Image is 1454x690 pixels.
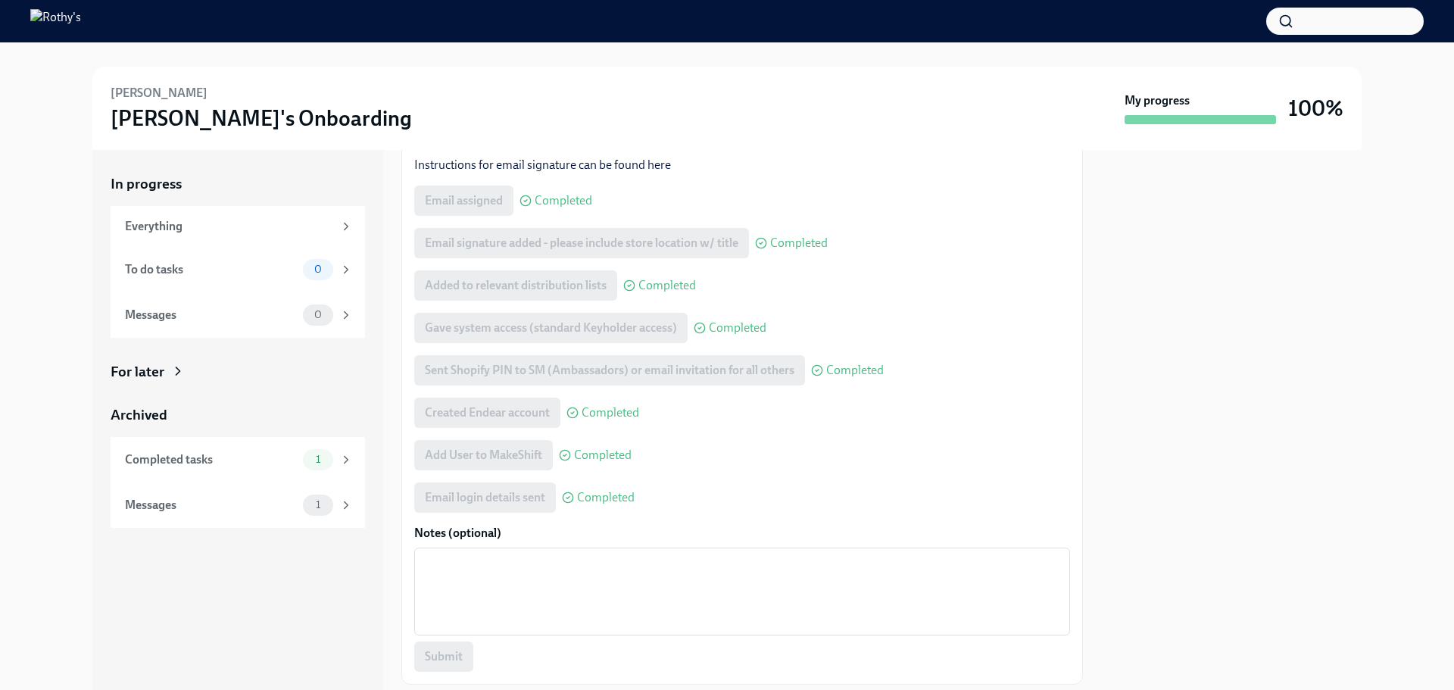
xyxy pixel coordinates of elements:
a: Completed tasks1 [111,437,365,482]
h6: [PERSON_NAME] [111,85,207,101]
a: Instructions for email signature can be found here [414,158,671,172]
span: Completed [574,449,632,461]
span: Completed [826,364,884,376]
a: In progress [111,174,365,194]
div: Messages [125,497,297,514]
span: Completed [638,279,696,292]
div: Completed tasks [125,451,297,468]
div: For later [111,362,164,382]
h3: 100% [1288,95,1343,122]
a: Everything [111,206,365,247]
a: For later [111,362,365,382]
div: Messages [125,307,297,323]
div: To do tasks [125,261,297,278]
span: Completed [709,322,766,334]
span: Completed [577,492,635,504]
span: 1 [307,499,329,510]
span: 0 [305,264,331,275]
strong: My progress [1125,92,1190,109]
span: Completed [535,195,592,207]
h3: [PERSON_NAME]'s Onboarding [111,105,412,132]
span: 0 [305,309,331,320]
a: Archived [111,405,365,425]
a: Messages0 [111,292,365,338]
label: Notes (optional) [414,525,1070,542]
img: Rothy's [30,9,81,33]
a: To do tasks0 [111,247,365,292]
a: Messages1 [111,482,365,528]
span: 1 [307,454,329,465]
span: Completed [582,407,639,419]
div: Everything [125,218,333,235]
span: Completed [770,237,828,249]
